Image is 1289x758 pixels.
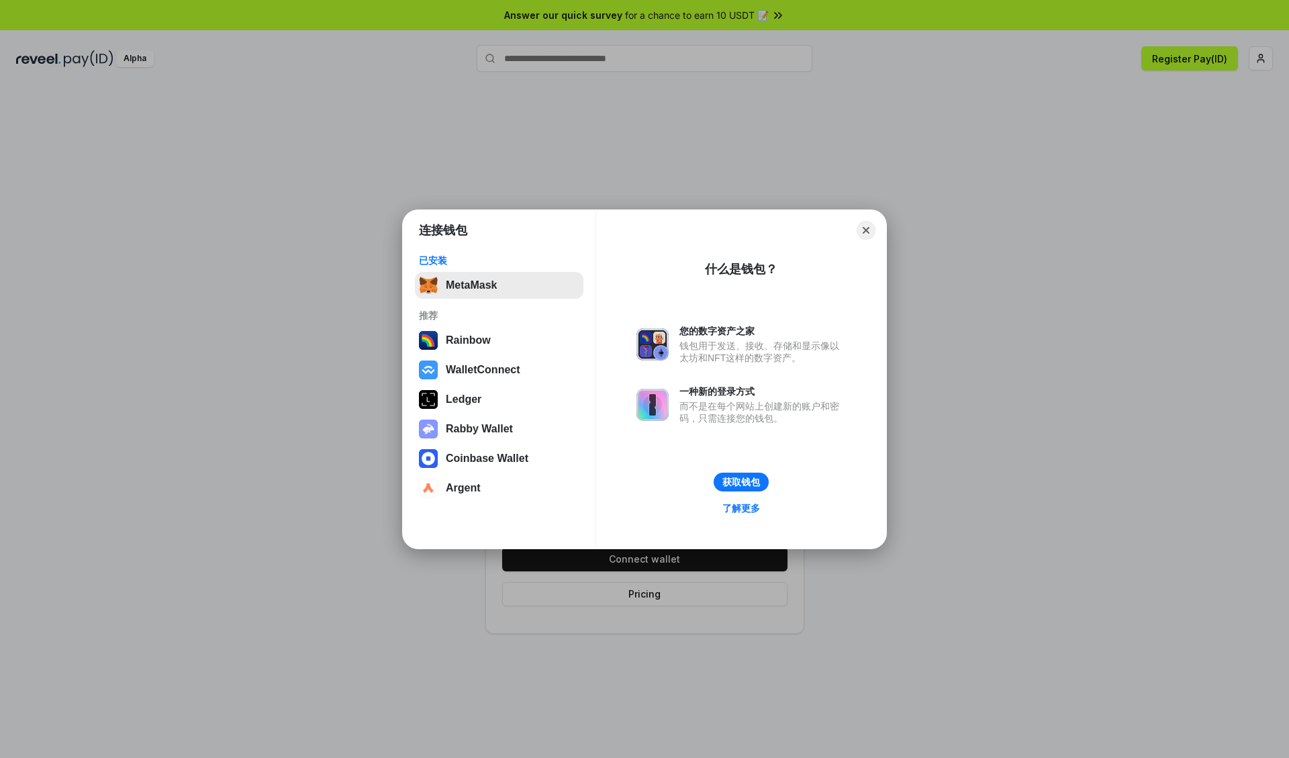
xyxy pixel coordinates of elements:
[857,221,875,240] button: Close
[705,261,777,277] div: 什么是钱包？
[446,393,481,406] div: Ledger
[679,400,846,424] div: 而不是在每个网站上创建新的账户和密码，只需连接您的钱包。
[722,502,760,514] div: 了解更多
[446,482,481,494] div: Argent
[415,386,583,413] button: Ledger
[415,445,583,472] button: Coinbase Wallet
[679,340,846,364] div: 钱包用于发送、接收、存储和显示像以太坊和NFT这样的数字资产。
[446,279,497,291] div: MetaMask
[679,325,846,337] div: 您的数字资产之家
[419,331,438,350] img: svg+xml,%3Csvg%20width%3D%22120%22%20height%3D%22120%22%20viewBox%3D%220%200%20120%20120%22%20fil...
[419,479,438,498] img: svg+xml,%3Csvg%20width%3D%2228%22%20height%3D%2228%22%20viewBox%3D%220%200%2028%2028%22%20fill%3D...
[419,361,438,379] img: svg+xml,%3Csvg%20width%3D%2228%22%20height%3D%2228%22%20viewBox%3D%220%200%2028%2028%22%20fill%3D...
[714,500,768,517] a: 了解更多
[636,389,669,421] img: svg+xml,%3Csvg%20xmlns%3D%22http%3A%2F%2Fwww.w3.org%2F2000%2Fsvg%22%20fill%3D%22none%22%20viewBox...
[415,475,583,502] button: Argent
[714,473,769,491] button: 获取钱包
[419,449,438,468] img: svg+xml,%3Csvg%20width%3D%2228%22%20height%3D%2228%22%20viewBox%3D%220%200%2028%2028%22%20fill%3D...
[415,272,583,299] button: MetaMask
[636,328,669,361] img: svg+xml,%3Csvg%20xmlns%3D%22http%3A%2F%2Fwww.w3.org%2F2000%2Fsvg%22%20fill%3D%22none%22%20viewBox...
[419,222,467,238] h1: 连接钱包
[679,385,846,397] div: 一种新的登录方式
[722,476,760,488] div: 获取钱包
[419,390,438,409] img: svg+xml,%3Csvg%20xmlns%3D%22http%3A%2F%2Fwww.w3.org%2F2000%2Fsvg%22%20width%3D%2228%22%20height%3...
[415,416,583,442] button: Rabby Wallet
[419,420,438,438] img: svg+xml,%3Csvg%20xmlns%3D%22http%3A%2F%2Fwww.w3.org%2F2000%2Fsvg%22%20fill%3D%22none%22%20viewBox...
[415,327,583,354] button: Rainbow
[419,276,438,295] img: svg+xml,%3Csvg%20fill%3D%22none%22%20height%3D%2233%22%20viewBox%3D%220%200%2035%2033%22%20width%...
[419,254,579,267] div: 已安装
[446,364,520,376] div: WalletConnect
[446,453,528,465] div: Coinbase Wallet
[446,423,513,435] div: Rabby Wallet
[446,334,491,346] div: Rainbow
[419,310,579,322] div: 推荐
[415,357,583,383] button: WalletConnect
